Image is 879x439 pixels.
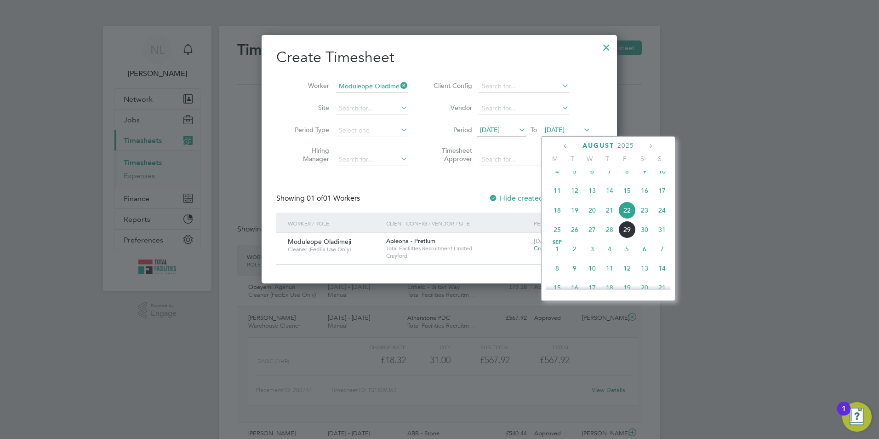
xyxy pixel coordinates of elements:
input: Search for... [479,102,569,115]
span: W [581,155,599,163]
input: Search for... [336,153,408,166]
span: 18 [548,202,566,219]
span: 4 [548,162,566,180]
span: 24 [653,202,671,219]
label: Client Config [431,81,472,90]
label: Vendor [431,104,472,112]
div: 1 [842,409,846,421]
label: Period Type [288,126,329,134]
label: Site [288,104,329,112]
div: Showing [276,194,362,203]
span: 6 [583,162,601,180]
span: 2 [566,240,583,258]
span: 29 [618,221,636,238]
span: 25 [548,221,566,238]
span: 19 [618,279,636,296]
input: Search for... [336,102,408,115]
span: [DATE] [545,126,565,134]
span: 16 [636,182,653,199]
span: 21 [653,279,671,296]
span: M [546,155,564,163]
span: 19 [566,202,583,219]
span: Create timesheet [534,244,581,252]
span: 4 [601,240,618,258]
span: 2025 [617,142,634,150]
span: 18 [601,279,618,296]
span: 23 [636,202,653,219]
span: 01 Workers [307,194,360,203]
span: 26 [566,221,583,238]
span: F [616,155,634,163]
span: 11 [601,260,618,277]
label: Timesheet Approver [431,146,472,163]
span: 01 of [307,194,323,203]
span: S [634,155,651,163]
input: Search for... [336,80,408,93]
label: Worker [288,81,329,90]
div: Client Config / Vendor / Site [384,213,531,234]
span: [DATE] [480,126,500,134]
span: S [651,155,668,163]
span: 13 [636,260,653,277]
span: 17 [583,279,601,296]
span: 14 [601,182,618,199]
span: 1 [548,240,566,258]
span: 12 [618,260,636,277]
span: 9 [636,162,653,180]
span: 16 [566,279,583,296]
span: 14 [653,260,671,277]
span: 10 [583,260,601,277]
span: T [564,155,581,163]
span: 7 [653,240,671,258]
label: Period [431,126,472,134]
button: Open Resource Center, 1 new notification [842,402,872,432]
span: Apleona - Pretium [386,237,435,245]
span: 28 [601,221,618,238]
span: 11 [548,182,566,199]
span: 20 [636,279,653,296]
span: August [582,142,614,150]
span: To [528,124,540,136]
label: Hiring Manager [288,146,329,163]
span: Moduleope Oladimeji [288,237,351,246]
span: 8 [618,162,636,180]
span: 3 [583,240,601,258]
input: Search for... [479,153,569,166]
span: T [599,155,616,163]
span: 22 [618,202,636,219]
span: 5 [618,240,636,258]
span: 21 [601,202,618,219]
span: 12 [566,182,583,199]
span: 13 [583,182,601,199]
span: [DATE] - [DATE] [534,237,576,245]
span: Crayford [386,252,529,260]
label: Hide created timesheets [489,194,582,203]
input: Search for... [479,80,569,93]
span: 27 [583,221,601,238]
span: 17 [653,182,671,199]
div: Worker / Role [285,213,384,234]
span: 5 [566,162,583,180]
span: 31 [653,221,671,238]
span: Total Facilities Recruitment Limited [386,245,529,252]
span: Cleaner (FedEx Use Only) [288,246,379,253]
span: 7 [601,162,618,180]
span: Sep [548,240,566,245]
input: Select one [336,124,408,137]
span: 10 [653,162,671,180]
h2: Create Timesheet [276,48,602,67]
div: Period [531,213,593,234]
span: 6 [636,240,653,258]
span: 30 [636,221,653,238]
span: 8 [548,260,566,277]
span: 9 [566,260,583,277]
span: 20 [583,202,601,219]
span: 15 [548,279,566,296]
span: 15 [618,182,636,199]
